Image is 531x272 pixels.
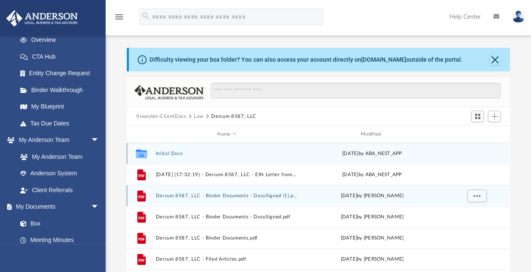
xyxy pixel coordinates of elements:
button: Dercum 8587, LLC [211,113,256,120]
div: id [131,131,152,138]
button: Close [489,54,501,65]
a: CTA Hub [12,48,112,65]
a: Binder Walkthrough [12,82,112,98]
button: Initial Docs [156,151,298,156]
a: My Blueprint [12,98,108,115]
a: My Anderson Team [12,148,103,165]
a: Anderson System [12,165,108,182]
button: Viewable-ClientDocs [136,113,186,120]
div: Name [155,131,297,138]
i: search [141,11,150,21]
div: [DATE] by [PERSON_NAME] [301,213,443,221]
a: menu [114,16,124,22]
div: Modified [301,131,443,138]
img: Anderson Advisors Platinum Portal [4,10,80,27]
button: Dercum 8587, LLC - Binder Documents - DocuSigned.pdf [156,214,298,220]
button: Dercum 8587, LLC - Filed Articles.pdf [156,256,298,262]
a: Box [12,215,103,232]
span: arrow_drop_down [91,199,108,216]
img: User Pic [512,11,525,23]
div: [DATE] by [PERSON_NAME] [301,256,443,263]
input: Search files and folders [211,83,501,99]
button: Switch to Grid View [471,111,484,122]
div: [DATE] by ABA_NEST_APP [301,171,443,179]
div: [DATE] by ABA_NEST_APP [301,150,443,158]
a: My Documentsarrow_drop_down [6,199,108,215]
div: [DATE] by [PERSON_NAME] [301,192,443,200]
a: Overview [12,32,112,49]
div: [DATE] by [PERSON_NAME] [301,234,443,242]
i: menu [114,12,124,22]
a: Tax Due Dates [12,115,112,132]
button: Dercum 8587, LLC - Binder Documents.pdf [156,235,298,241]
button: More options [467,190,487,202]
a: My Anderson Teamarrow_drop_down [6,132,108,149]
div: Difficulty viewing your box folder? You can also access your account directly on outside of the p... [150,55,462,64]
a: Entity Change Request [12,65,112,82]
div: id [447,131,506,138]
a: Client Referrals [12,182,108,199]
button: Add [488,111,501,122]
button: [DATE] (17:32:19) - Dercum 8587, LLC - EIN Letter from IRS.pdf [156,172,298,177]
a: Meeting Minutes [12,232,108,249]
button: Law [194,113,204,120]
span: arrow_drop_down [91,132,108,149]
button: Dercum 8587, LLC - Binder Documents - DocuSigned (1).pdf [156,193,298,199]
a: [DOMAIN_NAME] [361,56,406,63]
